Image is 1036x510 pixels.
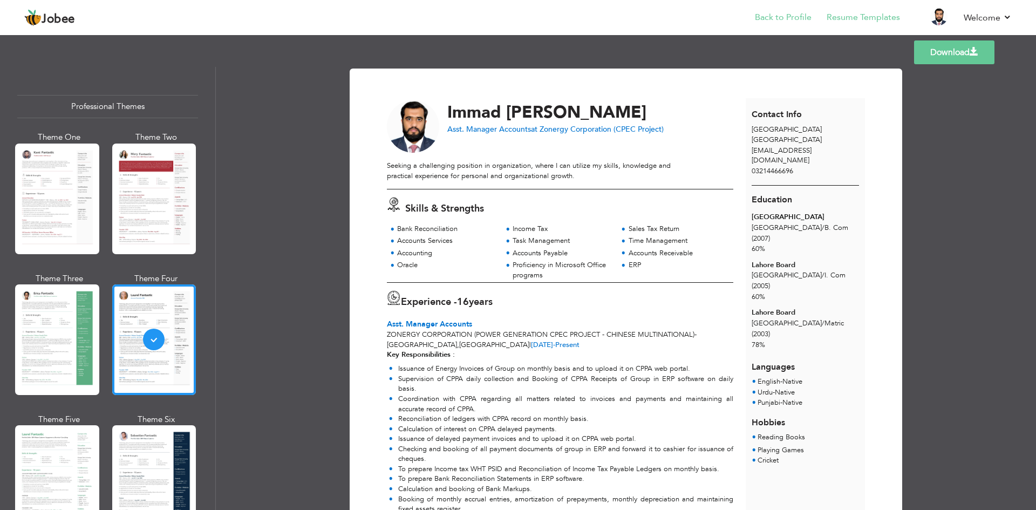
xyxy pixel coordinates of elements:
div: Accounts Payable [513,248,611,259]
span: [GEOGRAPHIC_DATA] [752,135,822,145]
div: Sales Tax Return [629,224,727,234]
li: Calculation and booking of Bank Markups. [389,484,733,494]
div: Task Management [513,236,611,246]
span: - [553,340,555,350]
span: Skills & Strengths [405,202,484,215]
li: Issuance of Energy Invoices of Group on monthly basis and to upload it on CPPA web portal. [389,364,733,374]
li: Issuance of delayed payment invoices and to upload it on CPPA web portal. [389,434,733,444]
span: [GEOGRAPHIC_DATA] I. Com [752,270,846,280]
span: Punjabi [758,398,780,407]
span: Reading Books [758,432,805,442]
li: To prepare Income tax WHT PSID and Reconciliation of Income Tax Payable Ledgers on monthly basis. [389,464,733,474]
li: Calculation of interest on CPPA delayed payments. [389,424,733,434]
div: Accounts Receivable [629,248,727,259]
span: - [780,398,782,407]
span: Languages [752,353,795,373]
span: 03214466696 [752,166,793,176]
div: Accounts Services [397,236,496,246]
span: Playing Games [758,445,804,455]
span: Asst. Manager Accounts [387,319,472,329]
span: Cricket [758,455,779,465]
div: Professional Themes [17,95,198,118]
li: Native [758,398,802,409]
span: Education [752,194,792,206]
span: (2005) [752,281,770,291]
label: years [457,295,493,309]
span: English [758,377,780,386]
span: [PERSON_NAME] [506,101,646,124]
span: 16 [457,295,469,309]
div: Oracle [397,260,496,270]
span: Present [531,340,580,350]
li: Native [758,387,802,398]
span: / [822,318,824,328]
span: at Zonergy Corporation (CPEC Project) [531,124,664,134]
div: Theme Two [114,132,199,143]
span: / [822,223,824,233]
div: Theme One [17,132,101,143]
span: [DATE] [531,340,555,350]
span: [GEOGRAPHIC_DATA] [387,340,457,350]
strong: Key Responsibilities : [387,350,455,359]
span: 78% [752,340,765,350]
div: [GEOGRAPHIC_DATA] [752,212,859,222]
span: Hobbies [752,417,785,429]
span: Zonergy Corporation (Power Generation CPEC Project - Chinese Multinational) [387,330,694,339]
span: Contact Info [752,108,802,120]
span: - [773,387,775,397]
li: Checking and booking of all payment documents of group in ERP and forward it to cashier for issua... [389,444,733,464]
span: Immad [447,101,501,124]
img: jobee.io [24,9,42,26]
span: | [529,340,531,350]
span: Jobee [42,13,75,25]
span: - [780,377,782,386]
div: Lahore Board [752,308,859,318]
span: - [694,330,697,339]
div: Time Management [629,236,727,246]
a: Jobee [24,9,75,26]
span: [GEOGRAPHIC_DATA] [459,340,529,350]
span: / [822,270,824,280]
li: To prepare Bank Reconciliation Statements in ERP software. [389,474,733,484]
div: Theme Three [17,273,101,284]
div: Bank Reconciliation [397,224,496,234]
div: ERP [629,260,727,270]
div: Income Tax [513,224,611,234]
a: Resume Templates [827,11,900,24]
span: Experience - [401,295,457,309]
img: Profile Img [930,8,948,25]
span: 60% [752,244,765,254]
a: Welcome [964,11,1012,24]
div: Theme Four [114,273,199,284]
span: Asst. Manager Accounts [447,124,531,134]
div: Lahore Board [752,260,859,270]
span: (2003) [752,329,770,339]
span: Urdu [758,387,773,397]
div: Theme Five [17,414,101,425]
img: No image [387,100,440,153]
span: [EMAIL_ADDRESS][DOMAIN_NAME] [752,146,812,166]
span: [GEOGRAPHIC_DATA] B. Com [752,223,848,233]
span: [GEOGRAPHIC_DATA] [752,125,822,134]
div: Proficiency in Microsoft Office programs [513,260,611,280]
li: Native [758,377,802,387]
span: , [457,340,459,350]
span: (2007) [752,234,770,243]
div: Seeking a challenging position in organization, where I can utilize my skills, knowledge and prac... [387,161,733,181]
span: [GEOGRAPHIC_DATA] Matric [752,318,844,328]
div: Accounting [397,248,496,259]
span: 60% [752,292,765,302]
li: Coordination with CPPA regarding all matters related to invoices and payments and maintaining all... [389,394,733,414]
li: Supervision of CPPA daily collection and Booking of CPPA Receipts of Group in ERP software on dai... [389,374,733,394]
li: Reconciliation of ledgers with CPPA record on monthly basis. [389,414,733,424]
a: Back to Profile [755,11,812,24]
a: Download [914,40,994,64]
div: Theme Six [114,414,199,425]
